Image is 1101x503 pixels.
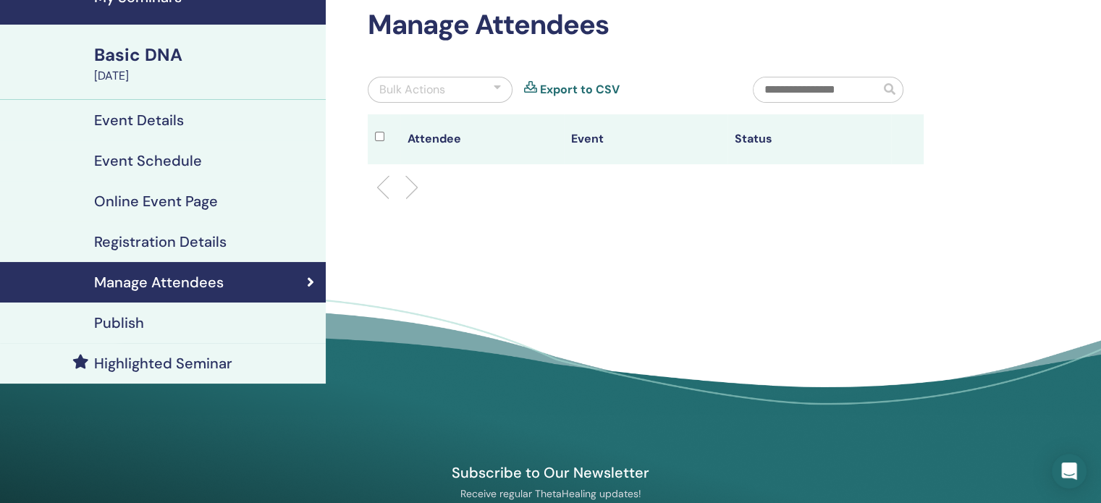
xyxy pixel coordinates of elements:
h4: Event Details [94,111,184,129]
h4: Subscribe to Our Newsletter [384,463,718,482]
th: Status [727,114,891,164]
a: Basic DNA[DATE] [85,43,326,85]
h4: Highlighted Seminar [94,355,232,372]
div: Open Intercom Messenger [1052,454,1087,489]
h4: Registration Details [94,233,227,250]
th: Attendee [400,114,564,164]
p: Receive regular ThetaHealing updates! [384,487,718,500]
div: Basic DNA [94,43,317,67]
div: Bulk Actions [379,81,445,98]
h4: Manage Attendees [94,274,224,291]
th: Event [564,114,727,164]
h4: Online Event Page [94,193,218,210]
div: [DATE] [94,67,317,85]
h2: Manage Attendees [368,9,924,42]
h4: Event Schedule [94,152,202,169]
h4: Publish [94,314,144,331]
a: Export to CSV [540,81,620,98]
